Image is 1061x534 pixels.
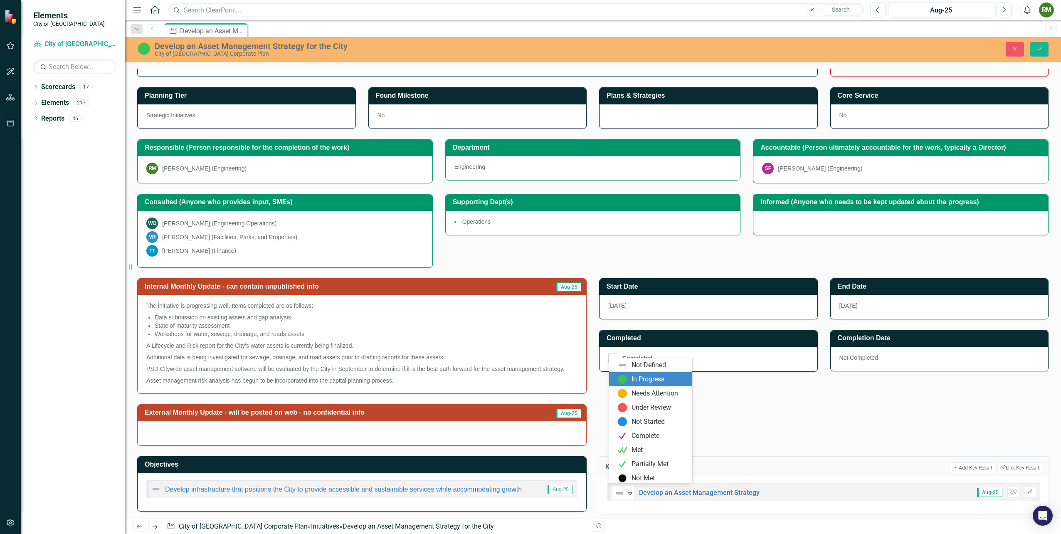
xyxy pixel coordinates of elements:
img: In Progress [617,374,627,384]
div: VR [146,231,158,243]
div: Aug-25 [891,5,991,15]
a: Reports [41,114,64,124]
img: Not Started [617,417,627,427]
h3: Responsible (Person responsible for the completion of the work) [145,144,428,151]
button: Search [820,4,862,16]
div: Not Started [632,417,665,427]
h3: End Date [838,283,1044,290]
img: Not Defined [617,360,627,370]
img: Not Met [617,473,627,483]
span: Aug-25 [977,488,1002,497]
div: [PERSON_NAME] (Finance) [162,247,236,255]
img: Not Defined [151,484,161,494]
div: SF [762,163,774,174]
img: Needs Attention [617,388,627,398]
div: In Progress [632,375,664,384]
div: 46 [69,115,82,122]
img: Not Defined [614,488,624,498]
img: Under Review [617,403,627,413]
span: [DATE] [839,302,858,309]
div: Not Completed [831,347,1049,371]
h3: External Monthly Update - will be posted on web - no confidential info [145,409,535,416]
img: ClearPoint Strategy [4,10,19,24]
h3: Plans & Strategies [607,92,813,99]
h3: Completed [607,334,813,342]
div: 217 [73,99,89,106]
img: Complete [617,431,627,441]
div: Open Intercom Messenger [1033,506,1053,526]
div: [PERSON_NAME] (Engineering) [162,164,247,173]
p: Asset management risk analysis has begun to be incorporated into the capital planning process. [146,375,577,385]
span: Strategic Initiatives [146,112,195,119]
div: TT [146,245,158,257]
a: Develop an Asset Management Strategy [639,489,760,497]
small: City of [GEOGRAPHIC_DATA] [33,20,105,27]
h3: Supporting Dept(s) [453,198,736,206]
div: WO [146,218,158,229]
img: Met [617,445,627,455]
span: No [839,112,847,119]
div: Not Defined [632,361,666,370]
span: Aug-25 [556,282,581,292]
span: No [378,112,385,119]
a: City of [GEOGRAPHIC_DATA] Corporate Plan [33,40,116,49]
button: Add Key Result [950,462,995,473]
div: [PERSON_NAME] (Engineering Operations) [162,219,276,227]
h3: Start Date [607,283,813,290]
h3: Core Service [838,92,1044,99]
h3: Accountable (Person ultimately accountable for the work, typically a Director) [760,144,1044,151]
span: Operations [462,218,491,225]
button: Link Key Result [997,462,1042,473]
h3: Objectives [145,461,582,468]
li: Workshops for water, sewage, drainage, and roads assets [155,330,577,338]
h3: Completion Date [838,334,1044,342]
div: Develop an Asset Management Strategy for the City [180,26,245,36]
span: Search [832,6,850,13]
div: Develop an Asset Management Strategy for the City [155,42,654,51]
div: City of [GEOGRAPHIC_DATA] Corporate Plan [155,51,654,57]
p: The initiative is progressing well. Items completed are as follows: [146,302,577,311]
div: Needs Attention [632,389,678,398]
div: » » [167,522,587,532]
div: Met [632,445,643,455]
span: Engineering [454,163,486,170]
div: [PERSON_NAME] (Engineering) [778,164,862,173]
h3: Department [453,144,736,151]
img: In Progress [137,42,151,55]
input: Search ClearPoint... [168,3,864,17]
h3: Consulted (Anyone who provides input, SMEs) [145,198,428,206]
div: RM [146,163,158,174]
img: Partially Met [617,459,627,469]
div: Partially Met [632,460,669,469]
p: A Lifecycle and Risk report for the City's water assets is currently being finalized. [146,340,577,351]
input: Search Below... [33,59,116,74]
h3: Informed (Anyone who needs to be kept updated about the progress) [760,198,1044,206]
a: Scorecards [41,82,75,92]
li: State of maturity assessment [155,321,577,330]
li: Data submission on existing assets and gap analysis [155,313,577,321]
p: PSD Citywide asset management software will be evaluated by the City in September to determine if... [146,363,577,375]
h3: Internal Monthly Update - can contain unpublished info [145,283,525,290]
div: 17 [79,84,93,91]
button: RM [1039,2,1054,17]
span: Aug-25 [548,485,572,494]
span: Aug-25 [556,409,581,418]
div: Not Met [632,474,655,483]
button: Aug-25 [888,2,994,17]
a: Initiatives [311,522,339,530]
a: Elements [41,98,69,108]
div: [PERSON_NAME] (Facilities, Parks, and Properties) [162,233,297,241]
h3: Key Results [605,463,725,471]
div: Under Review [632,403,671,413]
span: Elements [33,10,105,20]
a: Develop infrastructure that positions the City to provide accessible and sustainable services whi... [165,486,522,493]
span: [DATE] [608,302,627,309]
div: Complete [632,431,659,441]
div: Develop an Asset Management Strategy for the City [343,522,494,530]
a: City of [GEOGRAPHIC_DATA] Corporate Plan [179,522,308,530]
p: Additional data is being investigated for sewage, drainage, and road assets prior to drafting rep... [146,351,577,363]
h3: Planning Tier [145,92,351,99]
h3: Found Milestone [376,92,582,99]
